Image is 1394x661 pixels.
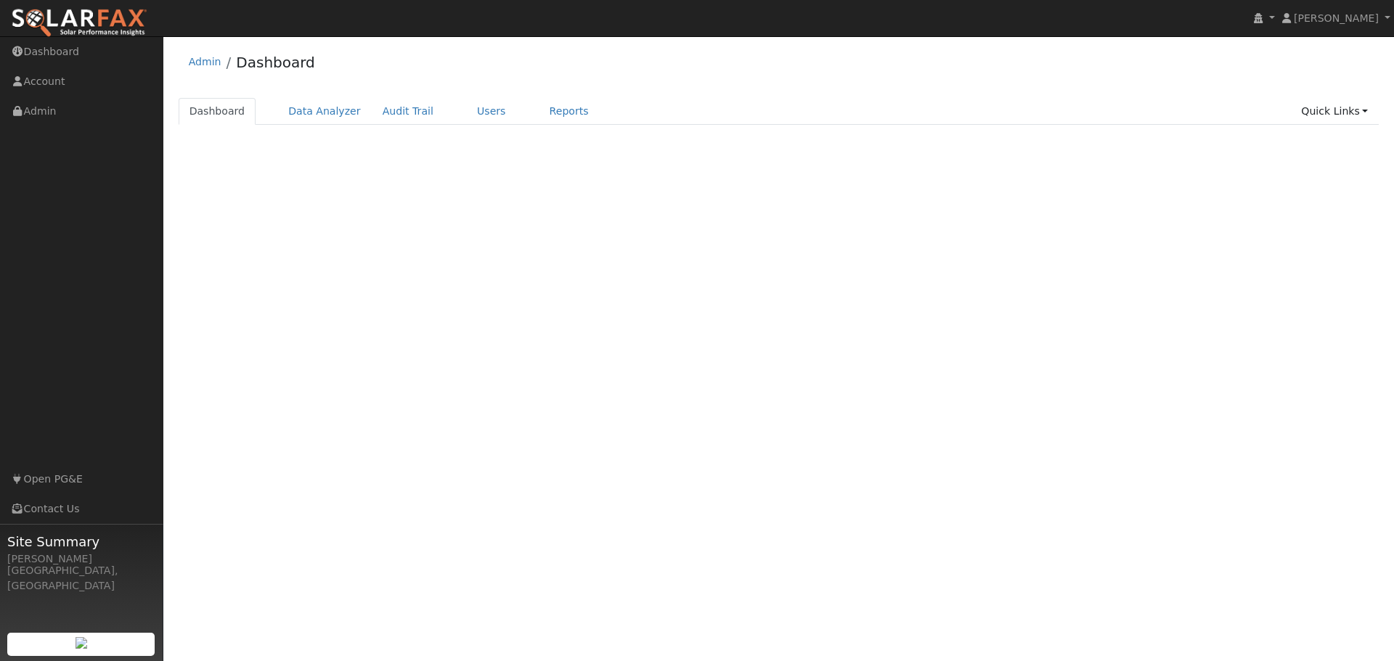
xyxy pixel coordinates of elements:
div: [PERSON_NAME] [7,551,155,567]
span: [PERSON_NAME] [1294,12,1379,24]
a: Data Analyzer [277,98,372,125]
a: Admin [189,56,221,67]
a: Quick Links [1290,98,1379,125]
span: Site Summary [7,532,155,551]
a: Dashboard [236,54,315,71]
div: [GEOGRAPHIC_DATA], [GEOGRAPHIC_DATA] [7,563,155,594]
a: Dashboard [179,98,256,125]
img: SolarFax [11,8,147,38]
a: Reports [539,98,600,125]
a: Users [466,98,517,125]
a: Audit Trail [372,98,444,125]
img: retrieve [76,637,87,649]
